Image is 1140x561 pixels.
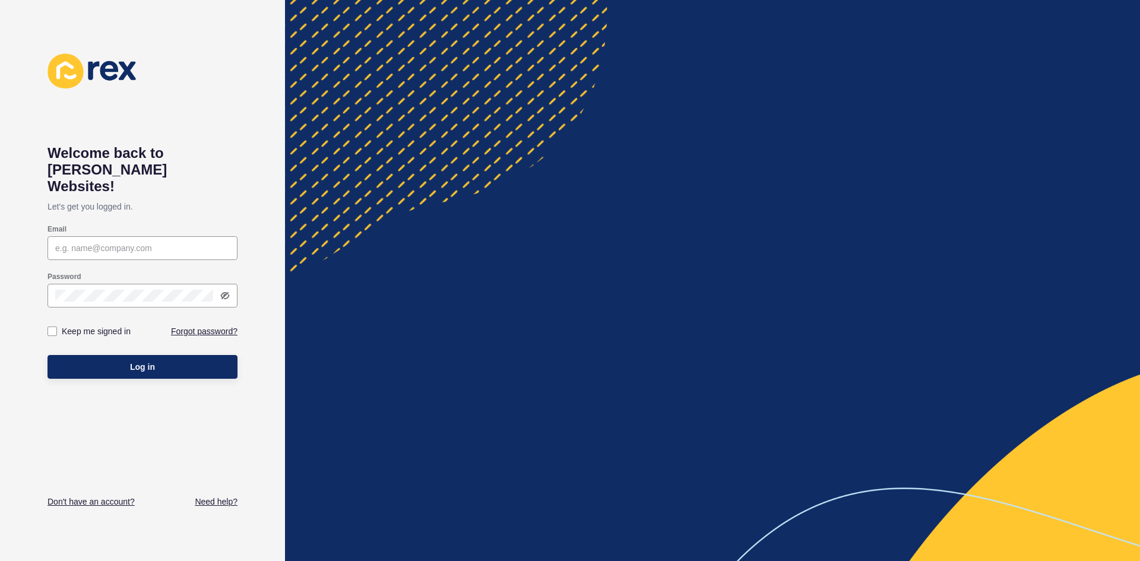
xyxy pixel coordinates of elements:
[171,325,237,337] a: Forgot password?
[47,195,237,218] p: Let's get you logged in.
[130,361,155,373] span: Log in
[47,224,66,234] label: Email
[47,355,237,379] button: Log in
[47,145,237,195] h1: Welcome back to [PERSON_NAME] Websites!
[55,242,230,254] input: e.g. name@company.com
[47,496,135,508] a: Don't have an account?
[47,272,81,281] label: Password
[195,496,237,508] a: Need help?
[62,325,131,337] label: Keep me signed in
